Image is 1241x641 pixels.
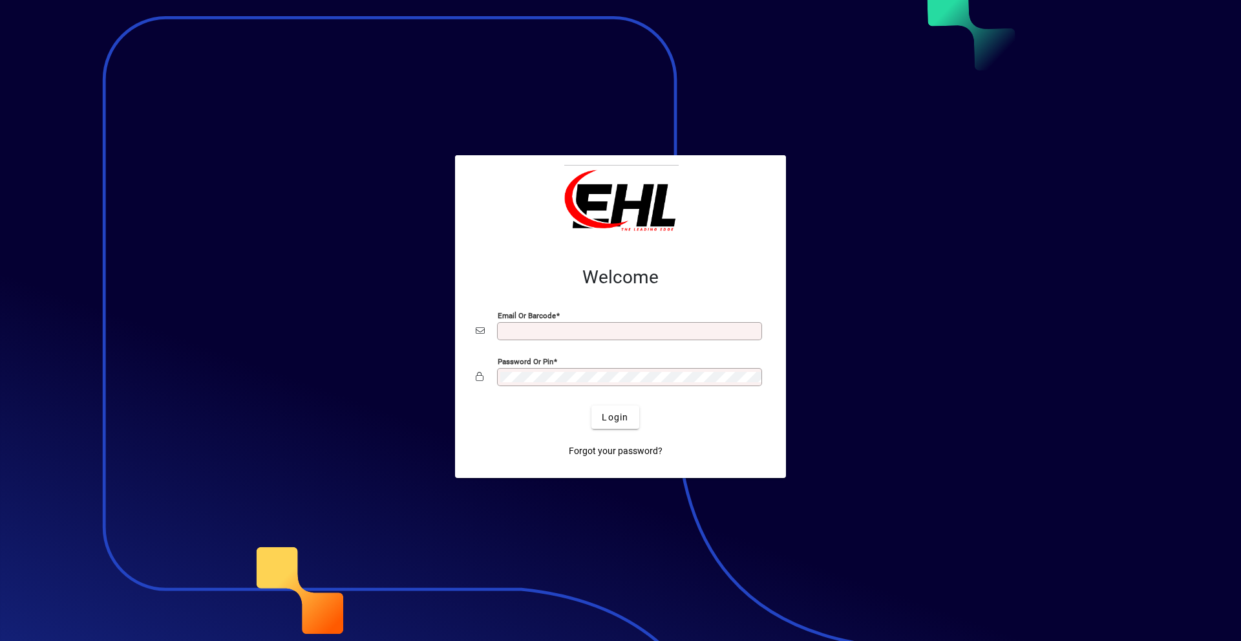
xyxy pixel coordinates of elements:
a: Forgot your password? [564,439,668,462]
button: Login [591,406,639,429]
mat-label: Email or Barcode [498,311,556,320]
mat-label: Password or Pin [498,357,553,366]
h2: Welcome [476,266,765,288]
span: Forgot your password? [569,444,663,458]
span: Login [602,411,628,424]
